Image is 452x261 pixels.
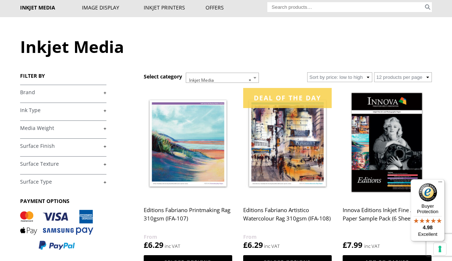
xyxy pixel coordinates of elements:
[343,88,431,250] a: Innova Editions Inkjet Fine Art Paper Sample Pack (6 Sheets) £7.99 inc VAT
[20,35,432,58] h1: Inkjet Media
[20,174,106,189] h4: Surface Type
[243,240,263,250] bdi: 6.29
[343,88,431,199] img: Innova Editions Inkjet Fine Art Paper Sample Pack (6 Sheets)
[243,203,332,233] h2: Editions Fabriano Artistico Watercolour Rag 310gsm (IFA-108)
[20,85,106,99] h4: Brand
[20,120,106,135] h4: Media Weight
[267,2,424,12] input: Search products…
[144,240,148,250] span: £
[20,210,93,250] img: PAYMENT OPTIONS
[20,138,106,153] h4: Surface Finish
[20,72,106,79] h3: FILTER BY
[20,197,106,204] h3: PAYMENT OPTIONS
[20,179,106,185] a: +
[411,231,445,237] p: Excellent
[411,179,445,241] button: Trusted Shops TrustmarkBuyer Protection4.98Excellent
[243,88,332,108] div: Deal of the day
[144,240,163,250] bdi: 6.29
[144,203,232,233] h2: Editions Fabriano Printmaking Rag 310gsm (IFA-107)
[144,88,232,250] a: Editions Fabriano Printmaking Rag 310gsm (IFA-107) £6.29
[186,73,259,88] span: Inkjet Media
[243,88,332,250] a: Deal of the day Editions Fabriano Artistico Watercolour Rag 310gsm (IFA-108) £6.29
[144,88,232,199] img: Editions Fabriano Printmaking Rag 310gsm (IFA-107)
[243,88,332,199] img: Editions Fabriano Artistico Watercolour Rag 310gsm (IFA-108)
[20,161,106,168] a: +
[20,156,106,171] h4: Surface Texture
[20,143,106,150] a: +
[436,179,445,188] button: Menu
[20,125,106,132] a: +
[20,107,106,114] a: +
[343,240,347,250] span: £
[343,203,431,233] h2: Innova Editions Inkjet Fine Art Paper Sample Pack (6 Sheets)
[20,103,106,117] h4: Ink Type
[434,243,446,255] button: Your consent preferences for tracking technologies
[343,240,362,250] bdi: 7.99
[419,183,437,201] img: Trusted Shops Trustmark
[364,242,380,250] strong: inc VAT
[423,224,433,230] span: 4.98
[307,72,372,82] select: Shop order
[186,73,259,83] span: Inkjet Media
[243,240,248,250] span: £
[411,203,445,214] p: Buyer Protection
[20,89,106,96] a: +
[249,75,251,85] span: ×
[423,2,432,12] button: Search
[144,73,182,80] h3: Select category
